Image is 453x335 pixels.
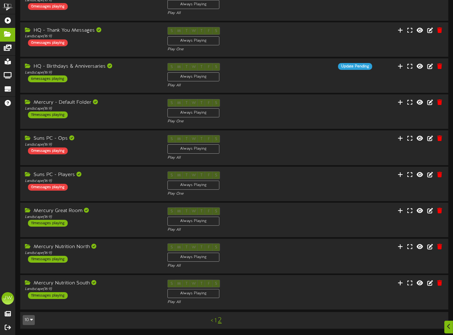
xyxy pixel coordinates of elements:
div: Always Playing [167,72,219,81]
div: Play All [167,263,301,269]
div: 0 messages playing [28,184,68,191]
div: Play All [167,155,301,161]
div: 0 messages playing [28,3,68,10]
div: HQ - Birthdays & Anniversaries [25,63,158,70]
div: Landscape ( 16:9 ) [25,287,158,292]
div: Play All [167,227,301,233]
div: Always Playing [167,253,219,262]
div: Mercury Nutrition South [25,280,158,287]
div: Always Playing [167,36,219,45]
div: Mercury Great Room [25,207,158,215]
div: Play All [167,11,301,16]
div: Play One [167,47,301,52]
a: 1 [215,317,217,324]
div: Always Playing [167,144,219,153]
div: Always Playing [167,217,219,226]
div: Always Playing [167,108,219,117]
div: Always Playing [167,181,219,190]
div: Landscape ( 16:9 ) [25,215,158,220]
div: Landscape ( 16:9 ) [25,106,158,111]
div: Play One [167,191,301,197]
div: 11 messages playing [28,111,68,118]
div: Landscape ( 16:9 ) [25,142,158,147]
div: 11 messages playing [28,292,68,299]
div: 0 messages playing [28,39,68,46]
div: Mercury Nutrition North [25,243,158,251]
div: Play One [167,119,301,124]
div: 0 messages playing [28,147,68,154]
div: 6 messages playing [28,75,67,82]
div: 11 messages playing [28,220,68,227]
div: Play All [167,83,301,88]
div: HQ - Thank You Messages [25,27,158,34]
div: Suns PC - Players [25,171,158,179]
div: 11 messages playing [28,256,68,263]
div: Landscape ( 16:9 ) [25,34,158,39]
div: Update Pending [338,63,372,70]
div: Suns PC - Ops [25,135,158,142]
a: < [211,317,213,324]
div: Play All [167,300,301,305]
a: 2 [218,316,222,324]
div: Landscape ( 16:9 ) [25,70,158,75]
div: Always Playing [167,289,219,298]
div: Landscape ( 16:9 ) [25,251,158,256]
button: 10 [23,315,35,325]
div: JW [2,292,14,305]
div: Landscape ( 16:9 ) [25,179,158,184]
div: Mercury - Default Folder [25,99,158,106]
